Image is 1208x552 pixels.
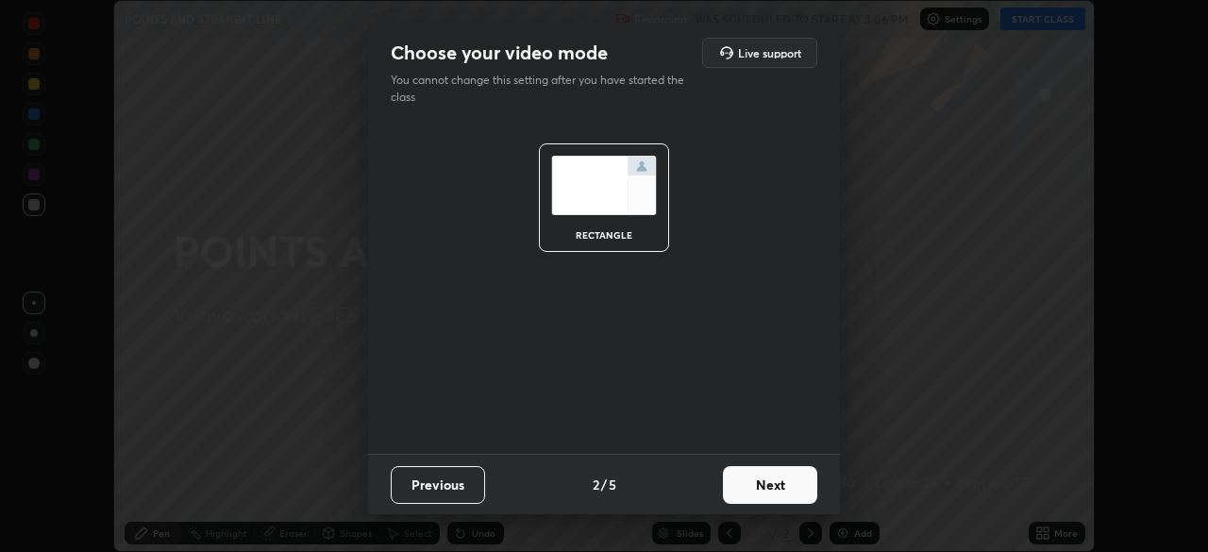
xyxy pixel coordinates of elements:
[551,156,657,215] img: normalScreenIcon.ae25ed63.svg
[593,475,599,494] h4: 2
[391,41,608,65] h2: Choose your video mode
[609,475,616,494] h4: 5
[738,47,801,59] h5: Live support
[391,72,696,106] p: You cannot change this setting after you have started the class
[601,475,607,494] h4: /
[723,466,817,504] button: Next
[391,466,485,504] button: Previous
[566,230,642,240] div: rectangle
